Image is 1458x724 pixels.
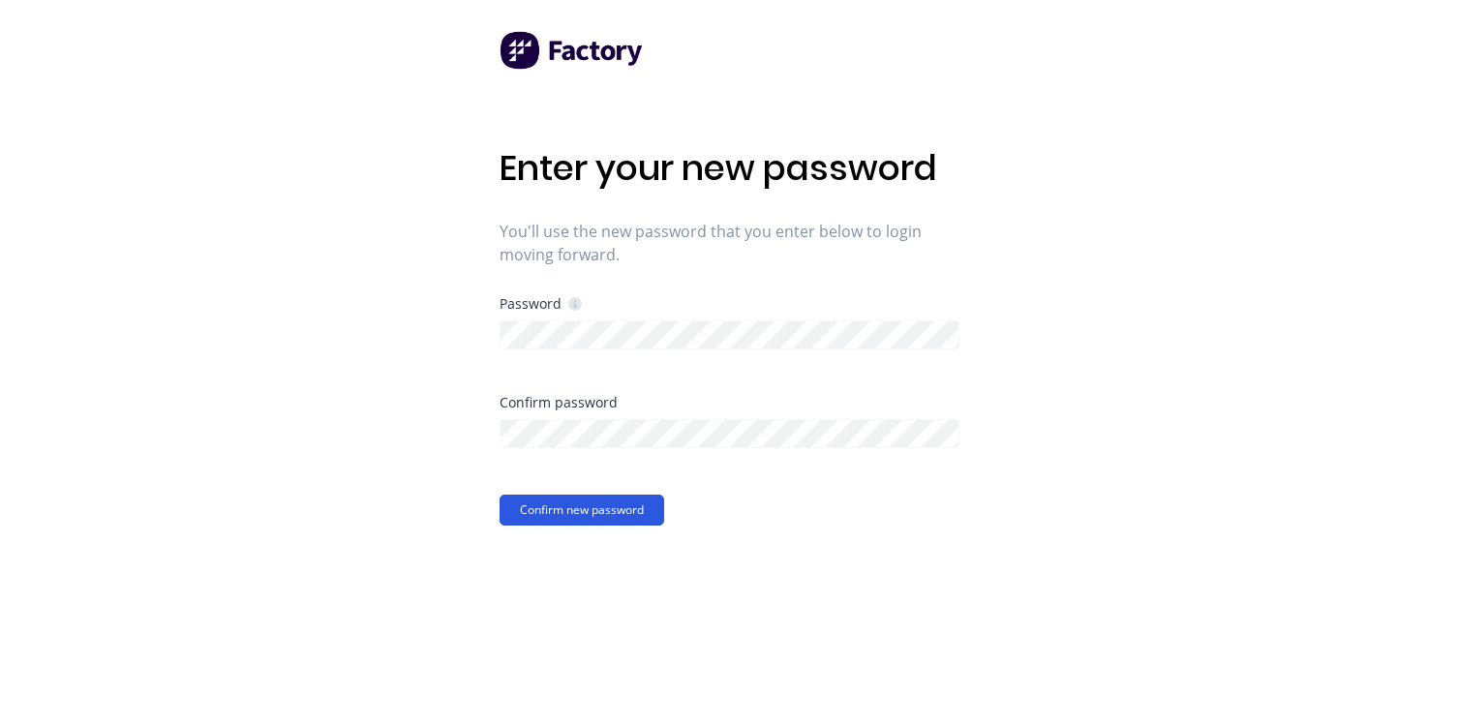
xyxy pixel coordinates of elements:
[500,220,959,266] span: You'll use the new password that you enter below to login moving forward.
[500,495,664,526] button: Confirm new password
[500,31,645,70] img: Factory
[500,396,959,409] div: Confirm password
[500,147,959,189] h1: Enter your new password
[500,294,582,313] div: Password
